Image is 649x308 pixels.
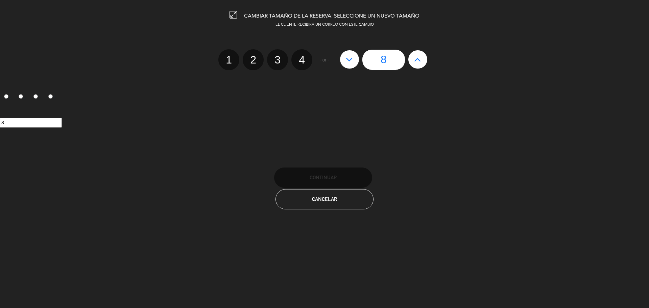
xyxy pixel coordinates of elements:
label: 3 [267,49,288,70]
label: 3 [30,92,45,103]
label: 4 [44,92,59,103]
span: EL CLIENTE RECIBIRÁ UN CORREO CON ESTE CAMBIO [275,23,374,27]
span: Cancelar [312,196,337,202]
label: 1 [218,49,239,70]
label: 2 [243,49,264,70]
input: 3 [33,94,38,99]
label: 4 [291,49,312,70]
span: CAMBIAR TAMAÑO DE LA RESERVA. SELECCIONE UN NUEVO TAMAÑO [244,14,419,19]
label: 2 [15,92,30,103]
span: - or - [319,56,330,64]
input: 4 [48,94,53,99]
button: Cancelar [275,189,374,209]
input: 1 [4,94,8,99]
input: 2 [19,94,23,99]
button: Continuar [274,168,372,188]
span: Continuar [310,175,337,180]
